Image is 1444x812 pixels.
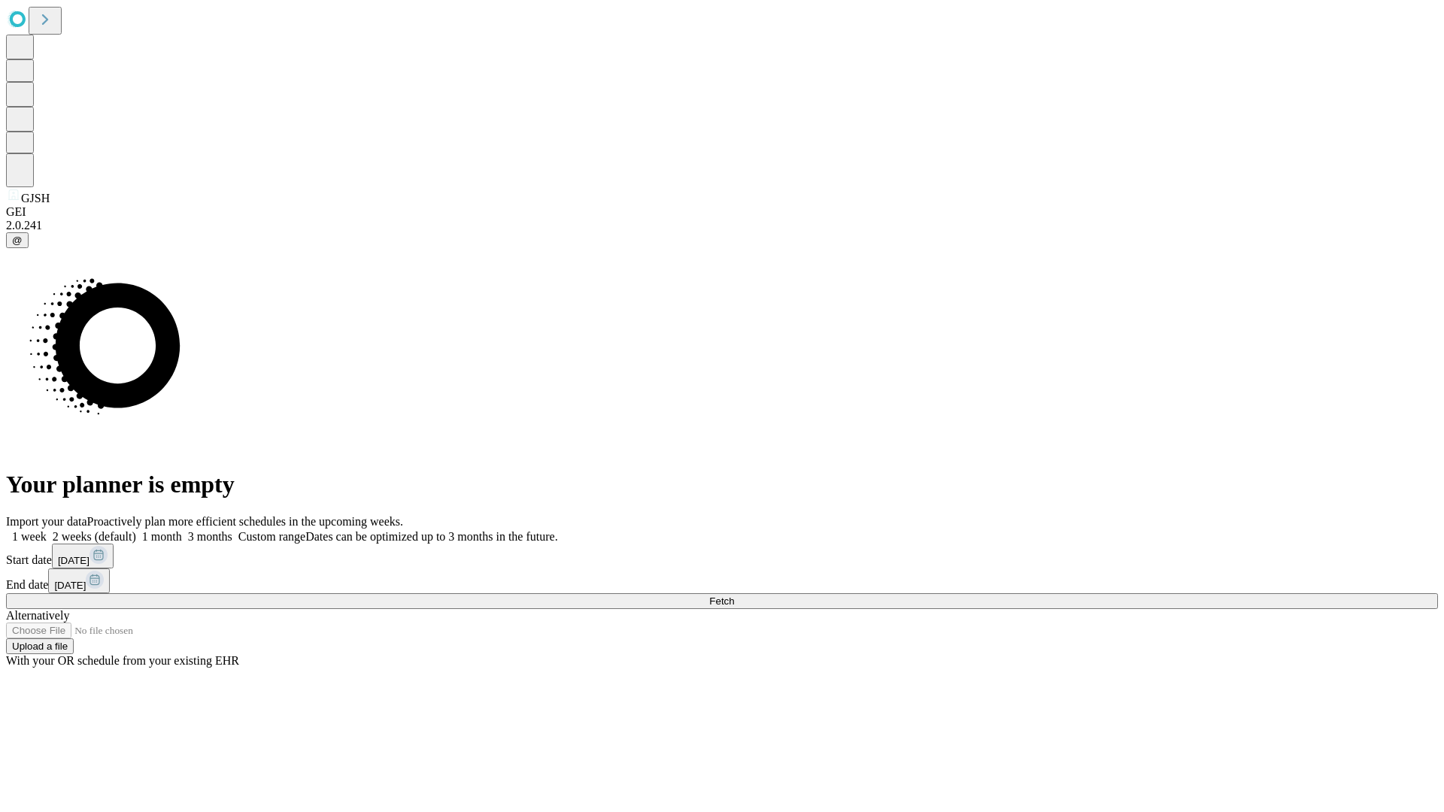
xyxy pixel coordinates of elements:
button: [DATE] [52,544,114,568]
div: Start date [6,544,1438,568]
span: Proactively plan more efficient schedules in the upcoming weeks. [87,515,403,528]
span: Fetch [709,595,734,607]
span: Dates can be optimized up to 3 months in the future. [305,530,557,543]
span: Import your data [6,515,87,528]
span: GJSH [21,192,50,205]
span: 1 month [142,530,182,543]
span: @ [12,235,23,246]
span: With your OR schedule from your existing EHR [6,654,239,667]
span: [DATE] [58,555,89,566]
span: 3 months [188,530,232,543]
button: Upload a file [6,638,74,654]
button: @ [6,232,29,248]
h1: Your planner is empty [6,471,1438,498]
div: GEI [6,205,1438,219]
button: Fetch [6,593,1438,609]
div: End date [6,568,1438,593]
span: 1 week [12,530,47,543]
div: 2.0.241 [6,219,1438,232]
span: Custom range [238,530,305,543]
span: 2 weeks (default) [53,530,136,543]
span: [DATE] [54,580,86,591]
button: [DATE] [48,568,110,593]
span: Alternatively [6,609,69,622]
